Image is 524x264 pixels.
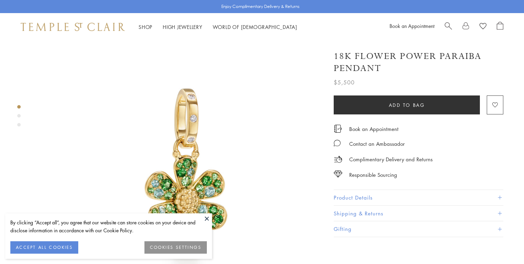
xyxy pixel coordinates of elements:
div: Product gallery navigation [17,103,21,132]
img: icon_delivery.svg [334,155,342,164]
img: Temple St. Clair [21,23,125,31]
a: Open Shopping Bag [497,22,503,32]
p: Enjoy Complimentary Delivery & Returns [221,3,300,10]
a: Book an Appointment [390,22,434,29]
p: Complimentary Delivery and Returns [349,155,433,164]
button: Shipping & Returns [334,206,503,221]
div: By clicking “Accept all”, you agree that our website can store cookies on your device and disclos... [10,219,207,234]
iframe: Gorgias live chat messenger [490,232,517,257]
img: icon_appointment.svg [334,125,342,133]
button: ACCEPT ALL COOKIES [10,241,78,254]
a: ShopShop [139,23,152,30]
a: Book an Appointment [349,125,399,133]
div: Contact an Ambassador [349,140,405,148]
a: High JewelleryHigh Jewellery [163,23,202,30]
span: Add to bag [389,101,425,109]
button: COOKIES SETTINGS [144,241,207,254]
img: MessageIcon-01_2.svg [334,140,341,146]
button: Gifting [334,221,503,237]
a: Search [445,22,452,32]
span: $5,500 [334,78,355,87]
a: View Wishlist [480,22,486,32]
button: Product Details [334,190,503,205]
button: Add to bag [334,95,480,114]
div: Responsible Sourcing [349,171,397,179]
img: icon_sourcing.svg [334,171,342,177]
h1: 18K Flower Power Paraiba Pendant [334,50,503,74]
nav: Main navigation [139,23,297,31]
a: World of [DEMOGRAPHIC_DATA]World of [DEMOGRAPHIC_DATA] [213,23,297,30]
